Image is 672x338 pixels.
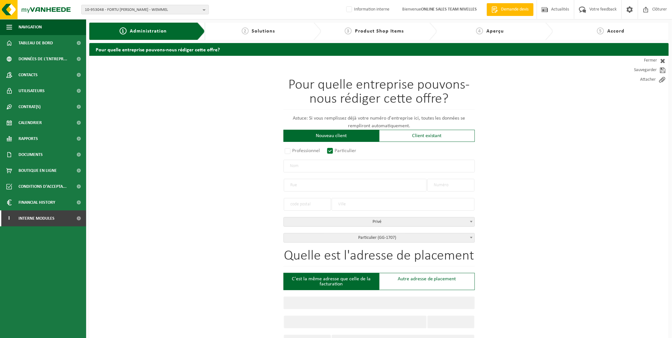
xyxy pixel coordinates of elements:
span: Utilisateurs [18,83,45,99]
span: Aperçu [486,29,504,34]
span: Product Shop Items [355,29,404,34]
a: 5Accord [556,27,666,35]
span: Boutique en ligne [18,163,57,179]
span: Particulier (GG-1707) [284,233,475,243]
input: Numéro [427,179,475,192]
span: Rapports [18,131,38,147]
span: Privé [284,217,475,226]
div: C'est la même adresse que celle de la facturation [284,273,379,290]
span: I [6,210,12,226]
p: Astuce: Si vous remplissez déjà votre numéro d'entreprise ici, toutes les données se rempliront a... [284,114,475,130]
label: Information interne [345,5,389,14]
a: Demande devis [487,3,534,16]
span: Demande devis [500,6,530,13]
span: Tableau de bord [18,35,53,51]
input: Nom [284,160,475,173]
strong: ONLINE SALES TEAM NIVELLES [421,7,477,12]
span: Navigation [18,19,42,35]
input: Nom [284,297,475,309]
span: Accord [607,29,624,34]
h1: Quelle est l'adresse de placement [284,249,475,267]
span: Contrat(s) [18,99,41,115]
span: Financial History [18,195,55,210]
input: Rue [284,316,427,328]
a: 1Administration [94,27,192,35]
input: Rue [284,179,427,192]
span: 5 [597,27,604,34]
a: Fermer [611,56,669,65]
input: Ville [332,198,475,211]
div: Client existant [379,130,475,142]
button: 10-953048 - FORTU [PERSON_NAME] - WEMMEL [81,5,209,14]
span: 2 [242,27,249,34]
label: Particulier [326,146,358,155]
label: Professionnel [284,146,322,155]
span: 3 [345,27,352,34]
span: Interne modules [18,210,55,226]
h2: Pour quelle entreprise pouvons-nous rédiger cette offre? [89,43,669,55]
a: Sauvegarder [611,65,669,75]
div: Nouveau client [284,130,379,142]
span: Privé [284,217,475,227]
span: Conditions d'accepta... [18,179,67,195]
input: Numéro [427,316,475,328]
span: Contacts [18,67,38,83]
a: Attacher [611,75,669,84]
span: 1 [120,27,127,34]
span: 10-953048 - FORTU [PERSON_NAME] - WEMMEL [85,5,200,15]
h1: Pour quelle entreprise pouvons-nous rédiger cette offre? [284,78,475,110]
span: Données de l'entrepr... [18,51,67,67]
a: 3Product Shop Items [324,27,424,35]
input: code postal [284,198,331,211]
span: Administration [130,29,167,34]
a: 2Solutions [208,27,308,35]
div: Autre adresse de placement [379,273,475,290]
span: Documents [18,147,43,163]
a: 4Aperçu [440,27,540,35]
span: Solutions [252,29,275,34]
span: Calendrier [18,115,42,131]
span: 4 [476,27,483,34]
span: Particulier (GG-1707) [284,233,475,242]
